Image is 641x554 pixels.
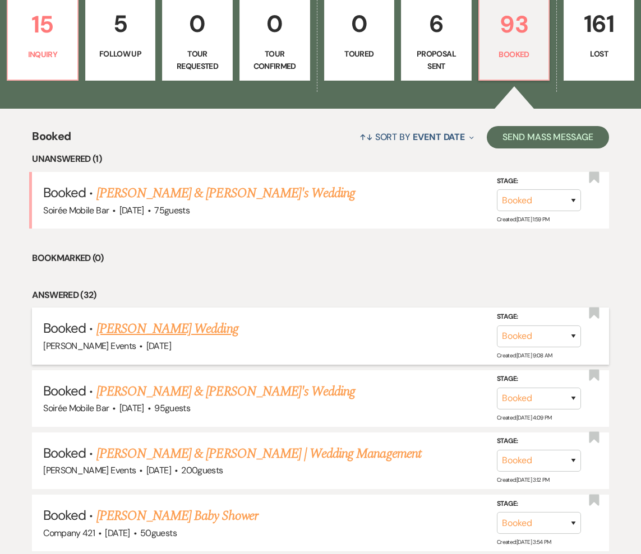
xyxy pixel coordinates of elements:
span: [DATE] [105,527,130,539]
a: [PERSON_NAME] & [PERSON_NAME]'s Wedding [96,381,356,402]
label: Stage: [497,497,581,510]
label: Stage: [497,435,581,448]
span: Created: [DATE] 3:12 PM [497,476,550,483]
span: ↑↓ [359,131,373,143]
li: Bookmarked (0) [32,251,609,266]
p: 6 [408,5,464,43]
p: 161 [571,5,627,43]
span: Created: [DATE] 4:09 PM [497,414,552,421]
a: [PERSON_NAME] Baby Shower [96,506,258,526]
button: Sort By Event Date [355,122,478,152]
span: 50 guests [140,527,177,539]
p: 0 [247,5,303,43]
p: 0 [169,5,225,43]
span: 200 guests [181,464,223,476]
label: Stage: [497,175,581,188]
span: [DATE] [119,204,144,216]
p: 5 [93,5,149,43]
span: [DATE] [146,464,171,476]
p: Proposal Sent [408,48,464,73]
span: [DATE] [146,340,171,352]
span: Created: [DATE] 3:54 PM [497,538,551,546]
li: Unanswered (1) [32,152,609,166]
p: 93 [486,6,542,43]
span: Booked [43,319,86,337]
span: Booked [32,128,71,152]
p: Tour Requested [169,48,225,73]
span: Booked [43,506,86,524]
p: 0 [331,5,388,43]
p: Follow Up [93,48,149,60]
span: Booked [43,382,86,399]
a: [PERSON_NAME] & [PERSON_NAME] | Wedding Management [96,444,421,464]
p: Booked [486,48,542,60]
a: [PERSON_NAME] Wedding [96,319,238,339]
span: [PERSON_NAME] Events [43,464,136,476]
label: Stage: [497,373,581,385]
span: Soirée Mobile Bar [43,204,109,216]
p: Lost [571,48,627,60]
p: Tour Confirmed [247,48,303,73]
span: 95 guests [154,402,190,414]
span: [PERSON_NAME] Events [43,340,136,352]
li: Answered (32) [32,288,609,302]
span: Event Date [413,131,465,143]
p: 15 [15,6,71,43]
button: Send Mass Message [487,126,609,148]
span: Company 421 [43,527,95,539]
span: Soirée Mobile Bar [43,402,109,414]
span: Booked [43,184,86,201]
a: [PERSON_NAME] & [PERSON_NAME]'s Wedding [96,183,356,203]
p: Inquiry [15,48,71,60]
p: Toured [331,48,388,60]
label: Stage: [497,311,581,323]
span: [DATE] [119,402,144,414]
span: 75 guests [154,204,190,216]
span: Created: [DATE] 9:08 AM [497,351,552,359]
span: Booked [43,444,86,462]
span: Created: [DATE] 1:59 PM [497,216,550,223]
